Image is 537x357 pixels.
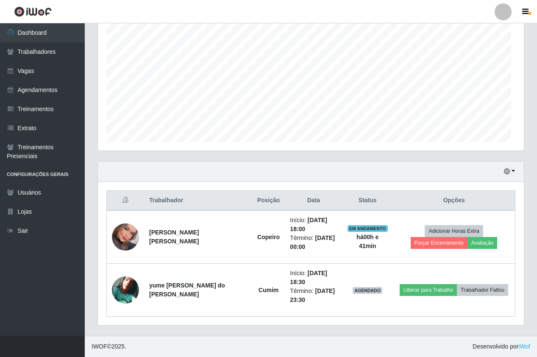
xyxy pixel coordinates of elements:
th: Opções [393,191,515,211]
a: iWof [518,343,530,350]
th: Data [285,191,342,211]
button: Avaliação [467,237,497,249]
th: Status [342,191,393,211]
th: Posição [252,191,285,211]
strong: [PERSON_NAME] [PERSON_NAME] [149,229,199,245]
button: Forçar Encerramento [411,237,467,249]
strong: Copeiro [257,234,280,240]
time: [DATE] 18:30 [290,270,327,285]
strong: Cumim [259,287,278,293]
li: Término: [290,234,337,251]
strong: yume [PERSON_NAME] do [PERSON_NAME] [149,282,225,298]
strong: há 00 h e 41 min [356,234,378,249]
button: Liberar para Trabalho [400,284,457,296]
img: CoreUI Logo [14,6,52,17]
button: Adicionar Horas Extra [425,225,483,237]
span: Desenvolvido por [473,342,530,351]
time: [DATE] 18:00 [290,217,327,232]
span: EM ANDAMENTO [348,225,388,232]
th: Trabalhador [144,191,252,211]
img: 1671317800935.jpeg [112,276,139,304]
img: 1752940593841.jpeg [112,218,139,257]
li: Início: [290,269,337,287]
span: AGENDADO [353,287,382,294]
button: Trabalhador Faltou [457,284,508,296]
span: IWOF [92,343,107,350]
span: © 2025 . [92,342,126,351]
li: Término: [290,287,337,304]
li: Início: [290,216,337,234]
